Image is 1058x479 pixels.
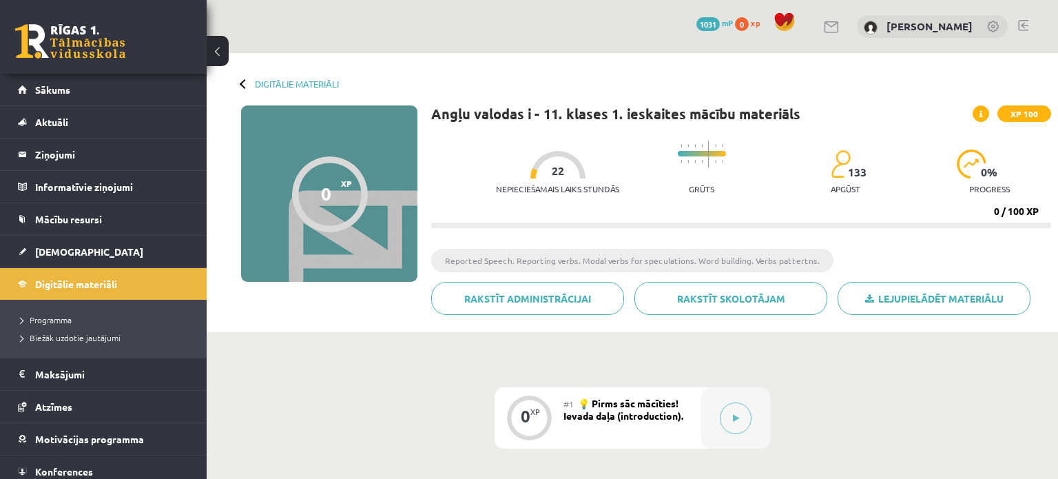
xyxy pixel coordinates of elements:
[431,282,624,315] a: Rakstīt administrācijai
[751,17,760,28] span: xp
[35,465,93,478] span: Konferences
[694,160,696,163] img: icon-short-line-57e1e144782c952c97e751825c79c345078a6d821885a25fce030b3d8c18986b.svg
[722,17,733,28] span: mP
[18,106,189,138] a: Aktuāli
[35,213,102,225] span: Mācību resursi
[35,433,144,445] span: Motivācijas programma
[21,332,193,344] a: Biežāk uzdotie jautājumi
[701,144,703,147] img: icon-short-line-57e1e144782c952c97e751825c79c345078a6d821885a25fce030b3d8c18986b.svg
[701,160,703,163] img: icon-short-line-57e1e144782c952c97e751825c79c345078a6d821885a25fce030b3d8c18986b.svg
[18,171,189,203] a: Informatīvie ziņojumi
[735,17,749,31] span: 0
[831,184,860,194] p: apgūst
[18,139,189,170] a: Ziņojumi
[735,17,767,28] a: 0 xp
[21,314,193,326] a: Programma
[981,166,998,179] span: 0 %
[35,116,68,128] span: Aktuāli
[831,150,851,179] img: students-c634bb4e5e11cddfef0936a35e636f08e4e9abd3cc4e673bd6f9a4125e45ecb1.svg
[35,83,70,96] span: Sākums
[696,17,720,31] span: 1031
[18,423,189,455] a: Motivācijas programma
[431,249,833,272] li: Reported Speech. Reporting verbs. Modal verbs for speculations. Word building. Verbs pattertns.
[563,397,683,422] span: 💡 Pirms sāc mācīties! Ievada daļa (introduction).
[634,282,827,315] a: Rakstīt skolotājam
[530,408,540,416] div: XP
[18,236,189,267] a: [DEMOGRAPHIC_DATA]
[696,17,733,28] a: 1031 mP
[957,150,986,179] img: icon-progress-161ccf0a02000e728c5f80fcf4c31c7af3da0e1684b2b1d7c360e028c24a22f1.svg
[18,358,189,390] a: Maksājumi
[21,332,121,343] span: Biežāk uzdotie jautājumi
[708,141,709,167] img: icon-long-line-d9ea69661e0d244f92f715978eff75569469978d946b2353a9bb055b3ed8787d.svg
[496,184,619,194] p: Nepieciešamais laiks stundās
[35,278,117,290] span: Digitālie materiāli
[15,24,125,59] a: Rīgas 1. Tālmācības vidusskola
[21,314,72,325] span: Programma
[689,184,714,194] p: Grūts
[997,105,1051,122] span: XP 100
[552,165,564,177] span: 22
[35,139,189,170] legend: Ziņojumi
[341,179,352,188] span: XP
[838,282,1030,315] a: Lejupielādēt materiālu
[35,400,72,413] span: Atzīmes
[687,144,689,147] img: icon-short-line-57e1e144782c952c97e751825c79c345078a6d821885a25fce030b3d8c18986b.svg
[35,245,143,258] span: [DEMOGRAPHIC_DATA]
[431,105,800,122] h1: Angļu valodas i - 11. klases 1. ieskaites mācību materiāls
[722,144,723,147] img: icon-short-line-57e1e144782c952c97e751825c79c345078a6d821885a25fce030b3d8c18986b.svg
[969,184,1010,194] p: progress
[18,74,189,105] a: Sākums
[848,166,867,179] span: 133
[864,21,878,34] img: Evelīna Sileniece
[18,268,189,300] a: Digitālie materiāli
[18,391,189,422] a: Atzīmes
[255,79,339,89] a: Digitālie materiāli
[681,144,682,147] img: icon-short-line-57e1e144782c952c97e751825c79c345078a6d821885a25fce030b3d8c18986b.svg
[694,144,696,147] img: icon-short-line-57e1e144782c952c97e751825c79c345078a6d821885a25fce030b3d8c18986b.svg
[321,183,331,204] div: 0
[521,410,530,422] div: 0
[715,160,716,163] img: icon-short-line-57e1e144782c952c97e751825c79c345078a6d821885a25fce030b3d8c18986b.svg
[886,19,973,33] a: [PERSON_NAME]
[722,160,723,163] img: icon-short-line-57e1e144782c952c97e751825c79c345078a6d821885a25fce030b3d8c18986b.svg
[18,203,189,235] a: Mācību resursi
[563,398,574,409] span: #1
[715,144,716,147] img: icon-short-line-57e1e144782c952c97e751825c79c345078a6d821885a25fce030b3d8c18986b.svg
[35,171,189,203] legend: Informatīvie ziņojumi
[681,160,682,163] img: icon-short-line-57e1e144782c952c97e751825c79c345078a6d821885a25fce030b3d8c18986b.svg
[35,358,189,390] legend: Maksājumi
[687,160,689,163] img: icon-short-line-57e1e144782c952c97e751825c79c345078a6d821885a25fce030b3d8c18986b.svg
